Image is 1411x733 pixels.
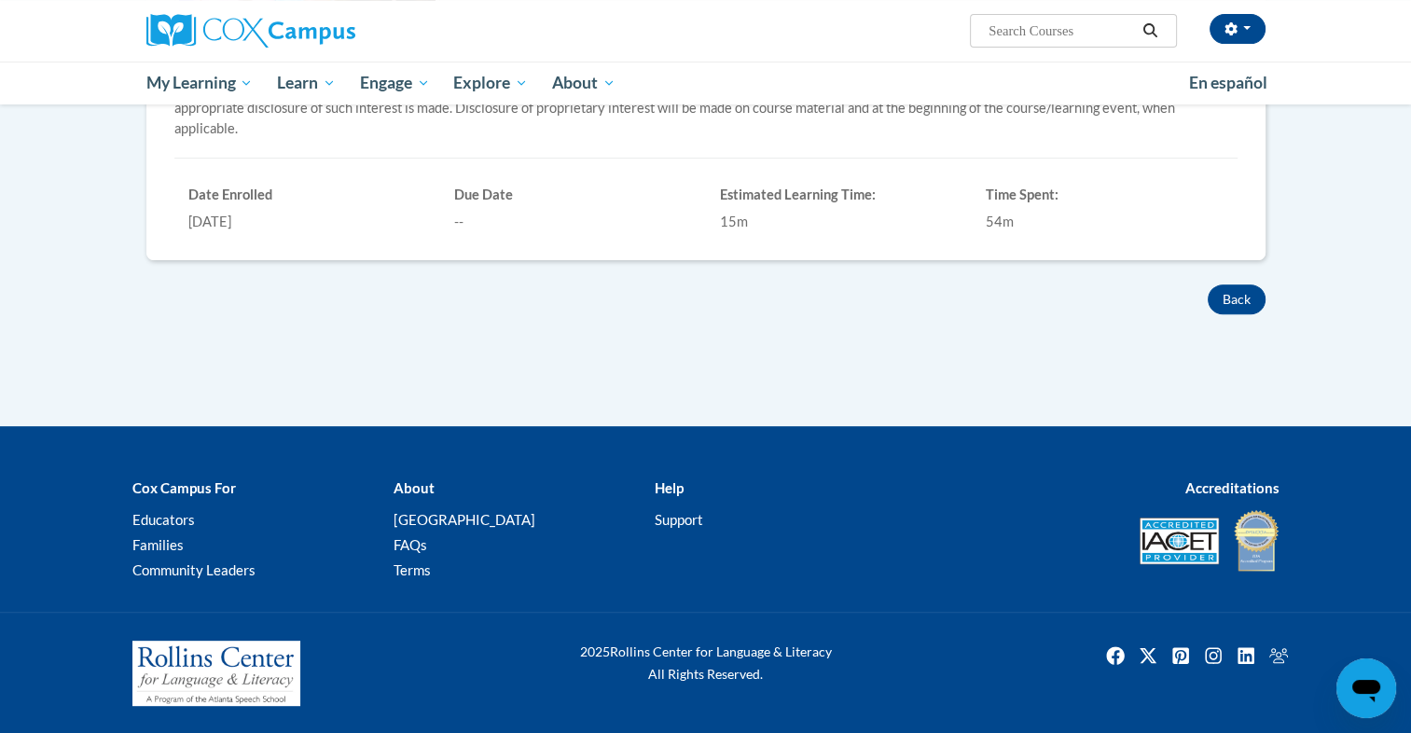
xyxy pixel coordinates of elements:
[552,72,616,94] span: About
[654,479,683,496] b: Help
[1210,14,1266,44] button: Account Settings
[441,62,540,104] a: Explore
[1233,508,1280,574] img: IDA® Accredited
[132,561,256,578] a: Community Leaders
[1198,641,1228,671] img: Instagram icon
[348,62,442,104] a: Engage
[1264,641,1293,671] img: Facebook group icon
[1133,641,1163,671] img: Twitter icon
[146,14,355,48] img: Cox Campus
[1136,20,1164,42] button: Search
[393,561,430,578] a: Terms
[1166,641,1196,671] img: Pinterest icon
[393,479,434,496] b: About
[1177,63,1280,103] a: En español
[1133,641,1163,671] a: Twitter
[188,187,426,203] h6: Date Enrolled
[118,62,1293,104] div: Main menu
[986,187,1224,203] h6: Time Spent:
[1336,658,1396,718] iframe: Button to launch messaging window
[360,72,430,94] span: Engage
[454,187,692,203] h6: Due Date
[1185,479,1280,496] b: Accreditations
[1100,641,1130,671] a: Facebook
[188,212,426,232] div: [DATE]
[540,62,628,104] a: About
[132,511,195,528] a: Educators
[134,62,266,104] a: My Learning
[510,641,902,685] div: Rollins Center for Language & Literacy All Rights Reserved.
[1231,641,1261,671] a: Linkedin
[987,20,1136,42] input: Search Courses
[393,536,426,553] a: FAQs
[277,72,336,94] span: Learn
[393,511,534,528] a: [GEOGRAPHIC_DATA]
[1166,641,1196,671] a: Pinterest
[454,212,692,232] div: --
[1100,641,1130,671] img: Facebook icon
[146,14,501,48] a: Cox Campus
[132,536,184,553] a: Families
[145,72,253,94] span: My Learning
[1140,518,1219,564] img: Accredited IACET® Provider
[1208,284,1266,314] button: Back
[1231,641,1261,671] img: LinkedIn icon
[720,187,958,203] h6: Estimated Learning Time:
[132,479,236,496] b: Cox Campus For
[1198,641,1228,671] a: Instagram
[654,511,702,528] a: Support
[1264,641,1293,671] a: Facebook Group
[132,641,300,706] img: Rollins Center for Language & Literacy - A Program of the Atlanta Speech School
[265,62,348,104] a: Learn
[986,212,1224,232] div: 54m
[580,643,610,659] span: 2025
[720,212,958,232] div: 15m
[453,72,528,94] span: Explore
[1189,73,1267,92] span: En español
